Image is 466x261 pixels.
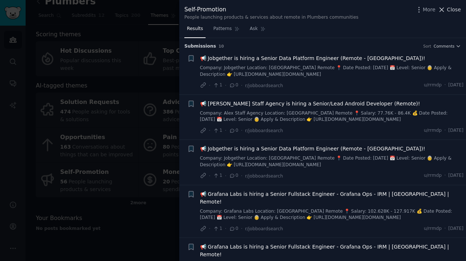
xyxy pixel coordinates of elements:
a: 📢 Jobgether is hiring a Senior Data Platform Engineer (Remote - [GEOGRAPHIC_DATA])! [200,145,425,153]
span: · [241,225,243,232]
a: Ask [247,23,268,38]
span: [DATE] [448,172,463,179]
span: · [209,172,210,180]
span: · [225,172,226,180]
span: Comments [434,44,455,49]
a: Patterns [211,23,242,38]
span: · [225,127,226,134]
span: u/rrmdp [424,82,442,89]
span: 1 [213,172,222,179]
div: Sort [423,44,431,49]
span: u/rrmdp [424,225,442,232]
a: 📢 Grafana Labs is hiring a Senior Fullstack Engineer - Grafana Ops - IRM | [GEOGRAPHIC_DATA] | Re... [200,243,464,258]
a: 📢 [PERSON_NAME] Staff Agency is hiring a Senior/Lead Android Developer (Remote)! [200,100,420,108]
span: [DATE] [448,225,463,232]
span: Patterns [213,26,232,32]
span: · [241,82,243,89]
span: u/rrmdp [424,172,442,179]
span: 0 [229,127,238,134]
span: [DATE] [448,127,463,134]
span: r/jobboardsearch [245,226,283,231]
span: · [225,225,226,232]
span: Submission s [184,43,216,50]
span: 1 [213,82,222,89]
span: · [225,82,226,89]
span: Results [187,26,203,32]
a: Company: Alex Staff Agency Location: [GEOGRAPHIC_DATA] Remote 📍 Salary: 77.76K - 86.4K 💰 Date Pos... [200,110,464,123]
span: · [444,127,446,134]
span: 1 [213,225,222,232]
span: r/jobboardsearch [245,174,283,179]
span: 0 [229,172,238,179]
a: Company: Grafana Labs Location: [GEOGRAPHIC_DATA] Remote 📍 Salary: 102.628K - 127.917K 💰 Date Pos... [200,208,464,221]
span: 1 [213,127,222,134]
a: Results [184,23,206,38]
button: Close [438,6,461,14]
span: More [423,6,436,14]
span: 0 [229,225,238,232]
span: · [209,127,210,134]
span: [DATE] [448,82,463,89]
span: · [241,127,243,134]
span: · [209,225,210,232]
button: More [415,6,436,14]
span: · [209,82,210,89]
span: Close [447,6,461,14]
span: · [241,172,243,180]
span: · [444,82,446,89]
span: 0 [229,82,238,89]
a: 📢 Grafana Labs is hiring a Senior Fullstack Engineer - Grafana Ops - IRM | [GEOGRAPHIC_DATA] | Re... [200,190,464,206]
a: Company: Jobgether Location: [GEOGRAPHIC_DATA] Remote 📍 Date Posted: [DATE] 📅 Level: Senior 👵 App... [200,155,464,168]
span: · [444,225,446,232]
span: 10 [219,44,224,48]
button: Comments [434,44,461,49]
span: u/rrmdp [424,127,442,134]
div: People launching products & services about remote in Plumbers communities [184,14,358,21]
a: Company: Jobgether Location: [GEOGRAPHIC_DATA] Remote 📍 Date Posted: [DATE] 📅 Level: Senior 👵 App... [200,65,464,78]
a: 📢 Jobgether is hiring a Senior Data Platform Engineer (Remote - [GEOGRAPHIC_DATA])! [200,55,425,62]
span: Ask [250,26,258,32]
span: r/jobboardsearch [245,83,283,88]
div: Self-Promotion [184,5,358,14]
span: r/jobboardsearch [245,128,283,133]
span: · [444,172,446,179]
